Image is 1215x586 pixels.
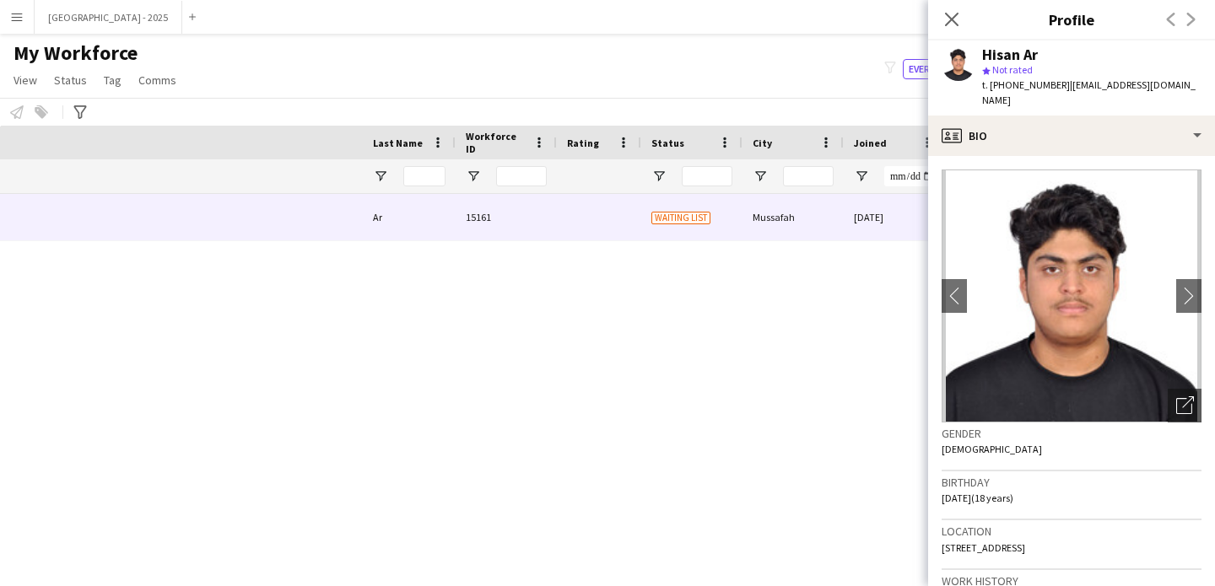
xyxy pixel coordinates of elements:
a: Tag [97,69,128,91]
app-action-btn: Advanced filters [70,102,90,122]
button: Open Filter Menu [466,169,481,184]
span: Last Name [373,137,423,149]
span: Workforce ID [466,130,526,155]
button: Open Filter Menu [753,169,768,184]
span: View [13,73,37,88]
div: 15161 [456,194,557,240]
div: Open photos pop-in [1168,389,1201,422]
h3: Profile [928,8,1215,30]
div: [DATE] [844,194,945,240]
span: My Workforce [13,40,138,66]
input: Joined Filter Input [884,166,935,186]
span: t. [PHONE_NUMBER] [982,78,1070,91]
h3: Birthday [942,475,1201,490]
div: Bio [928,116,1215,156]
span: [DATE] (18 years) [942,492,1013,504]
div: Hisan Ar [982,47,1038,62]
a: Status [47,69,94,91]
a: Comms [132,69,183,91]
span: Tag [104,73,121,88]
span: Status [651,137,684,149]
input: Workforce ID Filter Input [496,166,547,186]
h3: Gender [942,426,1201,441]
span: [DEMOGRAPHIC_DATA] [942,443,1042,455]
span: Comms [138,73,176,88]
span: Not rated [992,63,1033,76]
span: City [753,137,772,149]
span: Rating [567,137,599,149]
img: Crew avatar or photo [942,169,1201,422]
div: Ar [363,194,456,240]
span: Waiting list [651,212,710,224]
a: View [7,69,44,91]
button: Everyone12,917 [903,59,992,79]
span: Status [54,73,87,88]
input: Last Name Filter Input [403,166,445,186]
span: Joined [854,137,887,149]
button: [GEOGRAPHIC_DATA] - 2025 [35,1,182,34]
h3: Location [942,524,1201,539]
button: Open Filter Menu [854,169,869,184]
input: City Filter Input [783,166,834,186]
input: Status Filter Input [682,166,732,186]
button: Open Filter Menu [651,169,667,184]
span: [STREET_ADDRESS] [942,541,1025,554]
span: | [EMAIL_ADDRESS][DOMAIN_NAME] [982,78,1196,106]
button: Open Filter Menu [373,169,388,184]
div: Mussafah [742,194,844,240]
